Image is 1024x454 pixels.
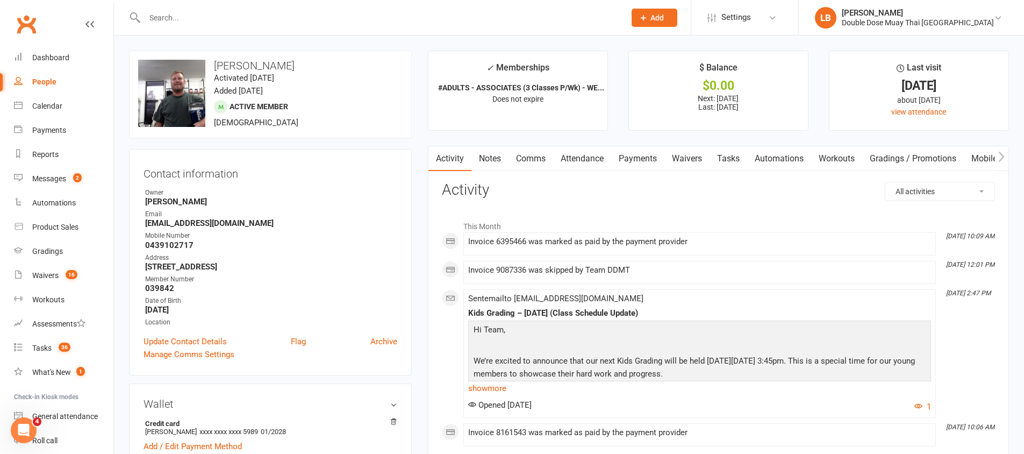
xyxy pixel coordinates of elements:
div: Waivers [32,271,59,280]
iframe: Intercom live chat [11,417,37,443]
h3: Activity [442,182,995,198]
div: Messages [32,174,66,183]
span: [DEMOGRAPHIC_DATA] [214,118,298,127]
div: Location [145,317,397,328]
span: 4 [33,417,41,426]
time: Added [DATE] [214,86,263,96]
a: view attendance [891,108,946,116]
div: Automations [32,198,76,207]
div: LB [815,7,836,29]
strong: [STREET_ADDRESS] [145,262,397,272]
a: Notes [471,146,509,171]
span: Does not expire [492,95,543,103]
a: Calendar [14,94,113,118]
div: Tasks [32,344,52,352]
a: Gradings [14,239,113,264]
div: Date of Birth [145,296,397,306]
p: Next: [DATE] Last: [DATE] [639,94,798,111]
div: What's New [32,368,71,377]
a: Payments [611,146,664,171]
div: Roll call [32,436,58,445]
a: Automations [14,191,113,215]
a: Reports [14,143,113,167]
a: Roll call [14,429,113,453]
div: Kids Grading – [DATE] (Class Schedule Update) [468,309,931,318]
strong: 039842 [145,283,397,293]
strong: 0439102717 [145,240,397,250]
div: [PERSON_NAME] [842,8,994,18]
span: Opened [DATE] [468,400,532,410]
a: Gradings / Promotions [862,146,964,171]
p: Hi Team, [471,323,928,339]
div: Double Dose Muay Thai [GEOGRAPHIC_DATA] [842,18,994,27]
a: People [14,70,113,94]
strong: [PERSON_NAME] [145,197,397,207]
a: Comms [509,146,553,171]
button: 1 [914,400,931,413]
a: Update Contact Details [144,335,227,348]
span: xxxx xxxx xxxx 5989 [199,428,258,436]
a: Assessments [14,312,113,336]
strong: #ADULTS - ASSOCIATES (3 Classes P/Wk) - WE... [438,83,604,92]
a: General attendance kiosk mode [14,405,113,429]
a: Archive [370,335,397,348]
h3: [PERSON_NAME] [138,60,403,72]
a: Product Sales [14,215,113,239]
a: What's New1 [14,360,113,385]
div: Calendar [32,102,62,110]
a: Workouts [811,146,862,171]
a: Flag [291,335,306,348]
div: Invoice 9087336 was skipped by Team DDMT [468,266,931,275]
i: [DATE] 10:09 AM [946,232,994,240]
a: Add / Edit Payment Method [144,440,242,453]
div: Payments [32,126,66,134]
p: We’re excited to announce that our next Kids Grading will be held [DATE][DATE] 3:45pm. This is a ... [471,354,928,383]
li: [PERSON_NAME] [144,418,397,437]
a: Manage Comms Settings [144,348,234,361]
a: Dashboard [14,46,113,70]
div: Dashboard [32,53,69,62]
i: ✓ [486,63,493,73]
div: Email [145,209,397,219]
a: Clubworx [13,11,40,38]
i: [DATE] 2:47 PM [946,289,991,297]
a: Tasks 36 [14,336,113,360]
input: Search... [141,10,618,25]
a: Waivers [664,146,710,171]
li: This Month [442,215,995,232]
span: Settings [721,5,751,30]
a: show more [468,381,931,396]
div: Owner [145,188,397,198]
span: 36 [59,343,70,352]
span: Active member [230,102,288,111]
div: Invoice 8161543 was marked as paid by the payment provider [468,428,931,437]
div: General attendance [32,412,98,421]
span: 2 [73,173,82,182]
div: about [DATE] [839,94,999,106]
i: [DATE] 12:01 PM [946,261,994,268]
a: Mobile App [964,146,1022,171]
div: Address [145,253,397,263]
div: Workouts [32,295,65,304]
a: Attendance [553,146,611,171]
div: Member Number [145,274,397,285]
div: Product Sales [32,223,78,231]
strong: [EMAIL_ADDRESS][DOMAIN_NAME] [145,218,397,228]
span: Add [650,13,664,22]
a: Automations [747,146,811,171]
div: People [32,77,56,86]
span: 1 [76,367,85,376]
time: Activated [DATE] [214,73,274,83]
h3: Wallet [144,398,397,410]
span: 16 [66,270,77,279]
a: Messages 2 [14,167,113,191]
strong: [DATE] [145,305,397,315]
a: Workouts [14,288,113,312]
div: $ Balance [699,61,737,80]
div: Gradings [32,247,63,256]
div: Last visit [897,61,941,80]
div: Reports [32,150,59,159]
button: Add [632,9,677,27]
div: Invoice 6395466 was marked as paid by the payment provider [468,237,931,246]
div: Mobile Number [145,231,397,241]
